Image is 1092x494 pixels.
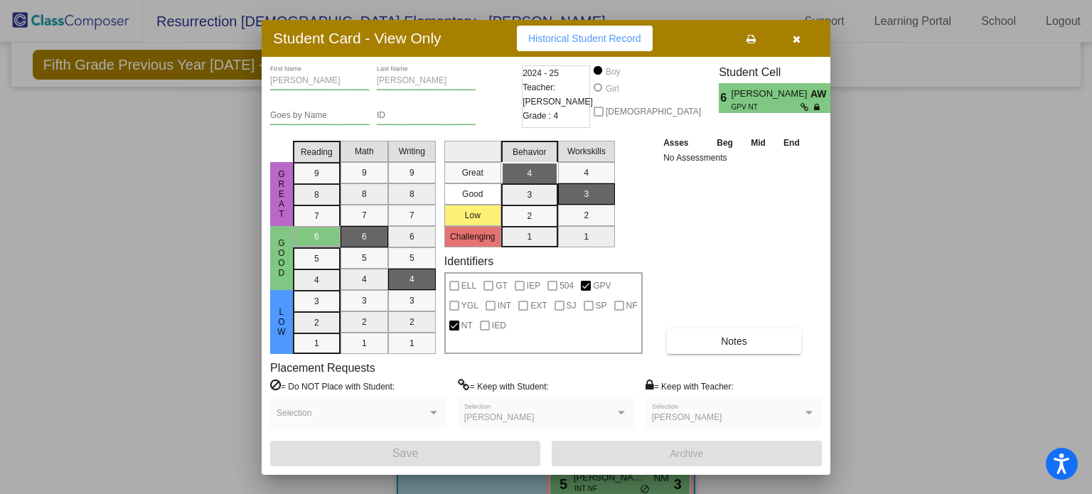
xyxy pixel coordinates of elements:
label: = Keep with Teacher: [646,379,734,393]
input: goes by name [270,111,370,121]
span: Grade : 4 [523,109,558,123]
th: Asses [660,135,707,151]
div: Girl [605,82,619,95]
th: End [774,135,808,151]
span: ELL [461,277,476,294]
span: [PERSON_NAME] [464,412,535,422]
span: NF [626,297,638,314]
span: [PERSON_NAME] [652,412,722,422]
label: = Do NOT Place with Student: [270,379,395,393]
td: No Assessments [660,151,809,165]
label: Placement Requests [270,361,375,375]
span: INT [498,297,511,314]
span: [PERSON_NAME] [732,87,810,102]
span: IED [492,317,506,334]
span: SP [596,297,607,314]
span: 6 [719,90,731,107]
span: Archive [670,448,704,459]
span: 504 [560,277,574,294]
th: Mid [742,135,774,151]
span: YGL [461,297,478,314]
span: NT [461,317,473,334]
span: GPV NT [732,102,801,112]
span: Teacher: [PERSON_NAME] [523,80,593,109]
span: GPV [593,277,611,294]
th: Beg [707,135,742,151]
h3: Student Card - View Only [273,29,441,47]
label: Identifiers [444,254,493,268]
span: SJ [567,297,577,314]
span: Save [392,447,418,459]
span: Great [275,169,288,219]
span: Notes [721,335,747,347]
span: EXT [530,297,547,314]
span: [DEMOGRAPHIC_DATA] [606,103,701,120]
button: Notes [667,328,801,354]
label: = Keep with Student: [458,379,549,393]
button: Historical Student Record [517,26,653,51]
span: 2024 - 25 [523,66,559,80]
button: Archive [552,441,822,466]
span: Low [275,307,288,337]
button: Save [270,441,540,466]
span: 4 [830,90,842,107]
div: Boy [605,65,621,78]
span: GT [496,277,508,294]
span: Good [275,238,288,278]
span: Historical Student Record [528,33,641,44]
h3: Student Cell [719,65,842,79]
span: AW [810,87,830,102]
span: IEP [527,277,540,294]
